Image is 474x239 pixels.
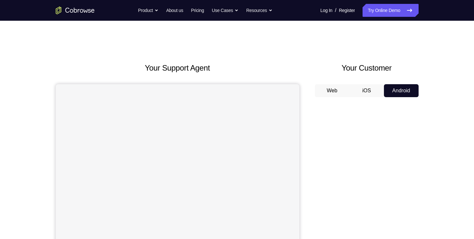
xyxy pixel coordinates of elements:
a: Pricing [191,4,204,17]
button: iOS [349,84,384,97]
button: Android [384,84,419,97]
button: Use Cases [212,4,238,17]
a: Try Online Demo [363,4,418,17]
a: Go to the home page [56,6,95,14]
h2: Your Support Agent [56,62,299,74]
a: About us [166,4,183,17]
a: Log In [320,4,332,17]
span: / [335,6,336,14]
h2: Your Customer [315,62,419,74]
button: Resources [246,4,272,17]
button: Product [138,4,158,17]
button: Web [315,84,350,97]
a: Register [339,4,355,17]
